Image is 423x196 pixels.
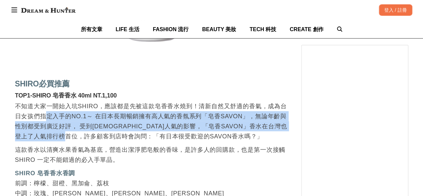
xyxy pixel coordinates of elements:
[116,20,139,38] a: LIFE 生活
[379,4,412,16] div: 登入 / 註冊
[15,170,75,177] strong: SHIRO 皂香香水香調
[202,20,236,38] a: BEAUTY 美妝
[153,26,189,32] span: FASHION 流行
[249,26,276,32] span: TECH 科技
[18,4,79,16] img: Dream & Hunter
[15,101,288,141] p: 不知道大家一開始入坑SHIRO，應該都是先被這款皂香香水燒到！清新自然又舒適的香氣，成為台日女孩們指定入手的NO.1～ 在日本長期暢銷擁有高人氣的香氛系列「皂香SAVON」，無論年齡與性別都受到...
[153,20,189,38] a: FASHION 流行
[15,79,70,88] span: SHIRO必買推薦
[202,26,236,32] span: BEAUTY 美妝
[290,20,323,38] a: CREATE 創作
[81,20,102,38] a: 所有文章
[15,92,288,100] h3: TOP1-SHIRO 皂香香水 40ml NT.1,100
[290,26,323,32] span: CREATE 創作
[116,26,139,32] span: LIFE 生活
[249,20,276,38] a: TECH 科技
[15,145,288,165] p: 這款香水以清爽水果香氣為基底，營造出潔淨肥皂般的香味，是許多人的回購款，也是第一次接觸SHIRO 一定不能錯過的必入手單品。
[81,26,102,32] span: 所有文章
